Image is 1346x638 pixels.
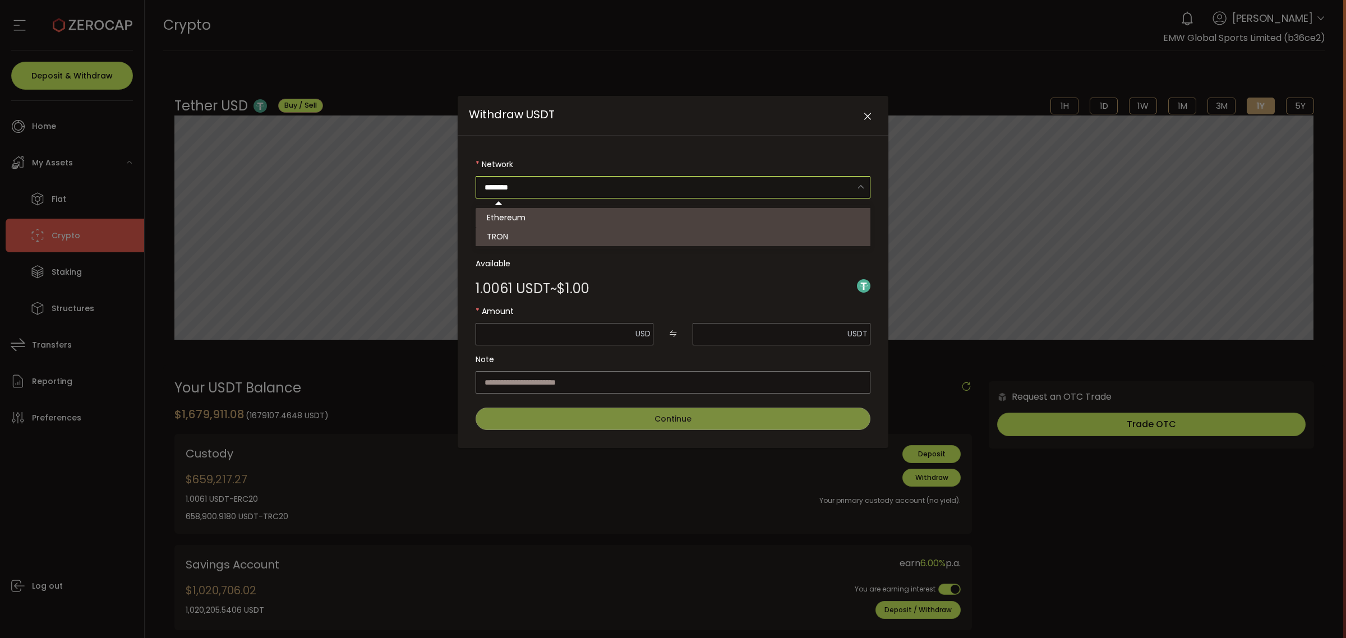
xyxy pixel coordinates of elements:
[476,348,870,371] label: Note
[458,96,888,448] div: Withdraw USDT
[858,107,877,127] button: Close
[476,282,589,295] div: ~
[476,153,870,175] label: Network
[469,107,555,122] span: Withdraw USDT
[487,231,508,242] span: TRON
[476,300,870,322] label: Amount
[476,252,870,275] label: Available
[476,408,870,430] button: Continue
[654,413,692,424] span: Continue
[847,328,868,339] span: USDT
[557,282,589,295] span: $1.00
[804,201,870,224] span: Add new address
[487,212,526,223] span: Ethereum
[635,328,651,339] span: USD
[1290,584,1346,638] iframe: Chat Widget
[476,282,550,295] span: 1.0061 USDT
